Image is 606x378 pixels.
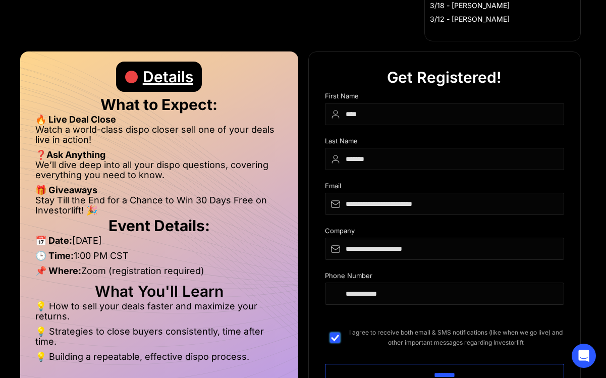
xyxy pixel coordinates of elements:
[35,301,283,327] li: 💡 How to sell your deals faster and maximize your returns.
[35,149,105,160] strong: ❓Ask Anything
[325,137,565,148] div: Last Name
[35,236,283,251] li: [DATE]
[325,272,565,283] div: Phone Number
[35,235,72,246] strong: 📅 Date:
[35,250,74,261] strong: 🕒 Time:
[35,185,97,195] strong: 🎁 Giveaways
[35,352,283,362] li: 💡 Building a repeatable, effective dispo process.
[108,217,210,235] strong: Event Details:
[35,195,283,215] li: Stay Till the End for a Chance to Win 30 Days Free on Investorlift! 🎉
[35,160,283,185] li: We’ll dive deep into all your dispo questions, covering everything you need to know.
[325,227,565,238] div: Company
[35,265,81,276] strong: 📌 Where:
[35,114,116,125] strong: 🔥 Live Deal Close
[35,251,283,266] li: 1:00 PM CST
[348,328,565,348] span: I agree to receive both email & SMS notifications (like when we go live) and other important mess...
[325,182,565,193] div: Email
[572,344,596,368] div: Open Intercom Messenger
[35,125,283,150] li: Watch a world-class dispo closer sell one of your deals live in action!
[100,95,217,114] strong: What to Expect:
[35,286,283,296] h2: What You'll Learn
[35,266,283,281] li: Zoom (registration required)
[325,92,565,103] div: First Name
[143,62,193,92] div: Details
[387,62,502,92] div: Get Registered!
[35,327,283,352] li: 💡 Strategies to close buyers consistently, time after time.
